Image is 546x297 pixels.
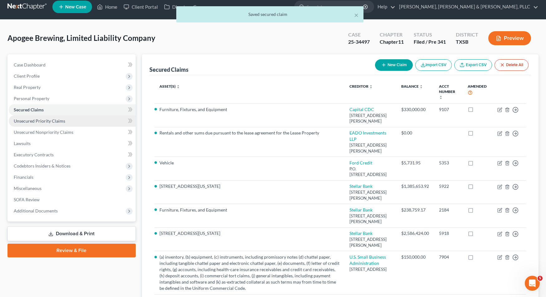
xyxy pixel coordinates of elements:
[374,1,395,12] a: Help
[439,160,457,166] div: 5353
[94,1,120,12] a: Home
[349,266,392,272] div: [STREET_ADDRESS]
[349,107,374,112] a: Capital CDC
[159,207,339,213] li: Furniture, Fixtures, and Equipment
[349,213,392,225] div: [STREET_ADDRESS][PERSON_NAME]
[14,186,41,191] span: Miscellaneous
[14,62,46,67] span: Case Dashboard
[415,59,452,71] button: Import CSV
[159,84,180,89] a: Asset(s) unfold_more
[354,11,358,19] button: ×
[439,84,455,99] a: Acct Number unfold_more
[398,39,404,45] span: 11
[7,244,136,257] a: Review & File
[525,276,540,291] iframe: Intercom live chat
[161,1,209,12] a: Directory Cases
[401,230,429,236] div: $2,586,424.00
[396,1,538,12] a: [PERSON_NAME], [PERSON_NAME] & [PERSON_NAME], PLLC
[463,80,492,104] th: Amended
[349,231,373,236] a: Stellar Bank
[14,152,54,157] span: Executory Contracts
[349,183,373,189] a: Stellar Bank
[349,84,373,89] a: Creditor unfold_more
[7,33,155,42] span: Apogee Brewing, Limited Liability Company
[349,189,392,201] div: [STREET_ADDRESS][PERSON_NAME]
[14,197,40,202] span: SOFA Review
[120,1,161,12] a: Client Portal
[401,106,429,113] div: $330,000.00
[401,160,429,166] div: $5,731.95
[349,142,392,154] div: [STREET_ADDRESS][PERSON_NAME]
[307,1,364,12] input: Search by name...
[14,73,40,79] span: Client Profile
[454,59,492,71] a: Export CSV
[14,107,44,112] span: Secured Claims
[349,166,392,178] div: P.O. [STREET_ADDRESS]
[401,254,429,260] div: $150,000.00
[439,254,457,260] div: 7904
[439,207,457,213] div: 2184
[488,31,531,45] button: Preview
[14,118,65,124] span: Unsecured Priority Claims
[9,149,136,160] a: Executory Contracts
[9,59,136,71] a: Case Dashboard
[414,31,446,38] div: Status
[159,230,339,236] li: [STREET_ADDRESS][US_STATE]
[414,38,446,46] div: Filed / Pre 341
[439,183,457,189] div: 5922
[401,183,429,189] div: $1,385,653.92
[401,130,429,136] div: $0.00
[349,113,392,124] div: [STREET_ADDRESS][PERSON_NAME]
[349,207,373,212] a: Stellar Bank
[14,174,33,180] span: Financials
[348,31,370,38] div: Case
[159,160,339,166] li: Vehicle
[9,194,136,205] a: SOFA Review
[159,130,339,136] li: Rentals and other sums due pursuant to the lease agreement for the Lease Property
[369,85,373,89] i: unfold_more
[349,254,386,266] a: U.S. Small Business Administration
[149,66,188,73] div: Secured Claims
[9,104,136,115] a: Secured Claims
[495,59,529,71] button: Delete All
[98,2,110,14] button: Expand window
[439,95,443,99] i: unfold_more
[159,254,339,291] li: (a) inventory, (b) equipment, (c) instruments, including promissory notes (d) chattel paper, incl...
[349,236,392,248] div: [STREET_ADDRESS][PERSON_NAME]
[439,106,457,113] div: 9107
[14,129,73,135] span: Unsecured Nonpriority Claims
[349,130,386,142] a: EADO Investments LLP
[349,160,372,165] a: Ford Credit
[380,38,404,46] div: Chapter
[14,208,58,213] span: Additional Documents
[7,226,136,241] a: Download & Print
[14,85,41,90] span: Real Property
[181,11,358,17] div: Saved secured claim
[380,31,404,38] div: Chapter
[9,127,136,138] a: Unsecured Nonpriority Claims
[159,183,339,189] li: [STREET_ADDRESS][US_STATE]
[14,141,31,146] span: Lawsuits
[348,38,370,46] div: 25-34497
[419,85,423,89] i: unfold_more
[110,2,121,14] div: Close
[401,207,429,213] div: $238,759.17
[9,138,136,149] a: Lawsuits
[401,84,423,89] a: Balance unfold_more
[456,31,478,38] div: District
[14,96,49,101] span: Personal Property
[456,38,478,46] div: TXSB
[9,115,136,127] a: Unsecured Priority Claims
[375,59,413,71] button: New Claim
[14,163,71,168] span: Codebtors Insiders & Notices
[439,230,457,236] div: 5918
[4,2,16,14] button: go back
[159,106,339,113] li: Furniture, Fixtures, and Equipment
[176,85,180,89] i: unfold_more
[538,276,543,281] span: 5
[65,5,86,9] span: New Case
